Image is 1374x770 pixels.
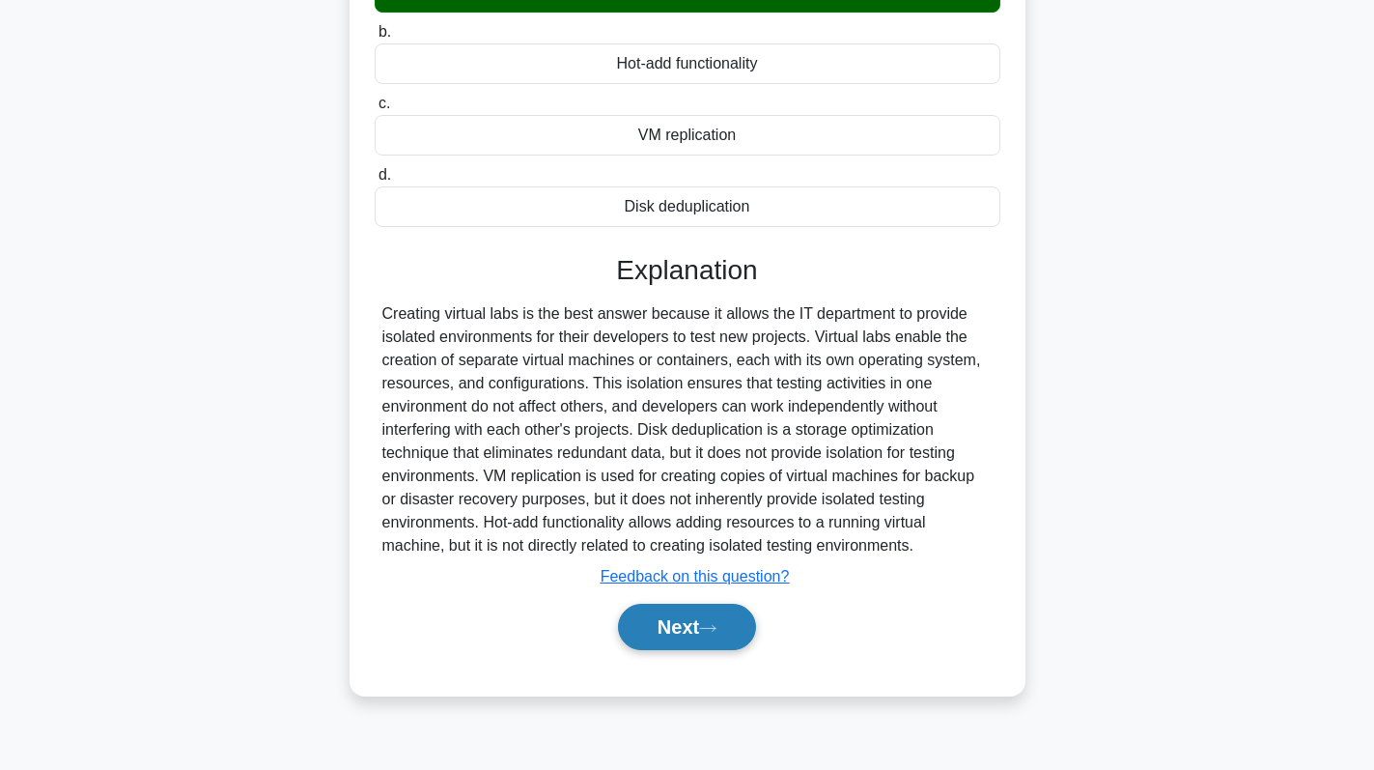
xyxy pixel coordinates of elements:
[379,166,391,183] span: d.
[601,568,790,585] a: Feedback on this question?
[375,186,1000,227] div: Disk deduplication
[375,43,1000,84] div: Hot-add functionality
[379,23,391,40] span: b.
[382,302,993,557] div: Creating virtual labs is the best answer because it allows the IT department to provide isolated ...
[375,115,1000,156] div: VM replication
[386,254,989,287] h3: Explanation
[379,95,390,111] span: c.
[618,604,756,650] button: Next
